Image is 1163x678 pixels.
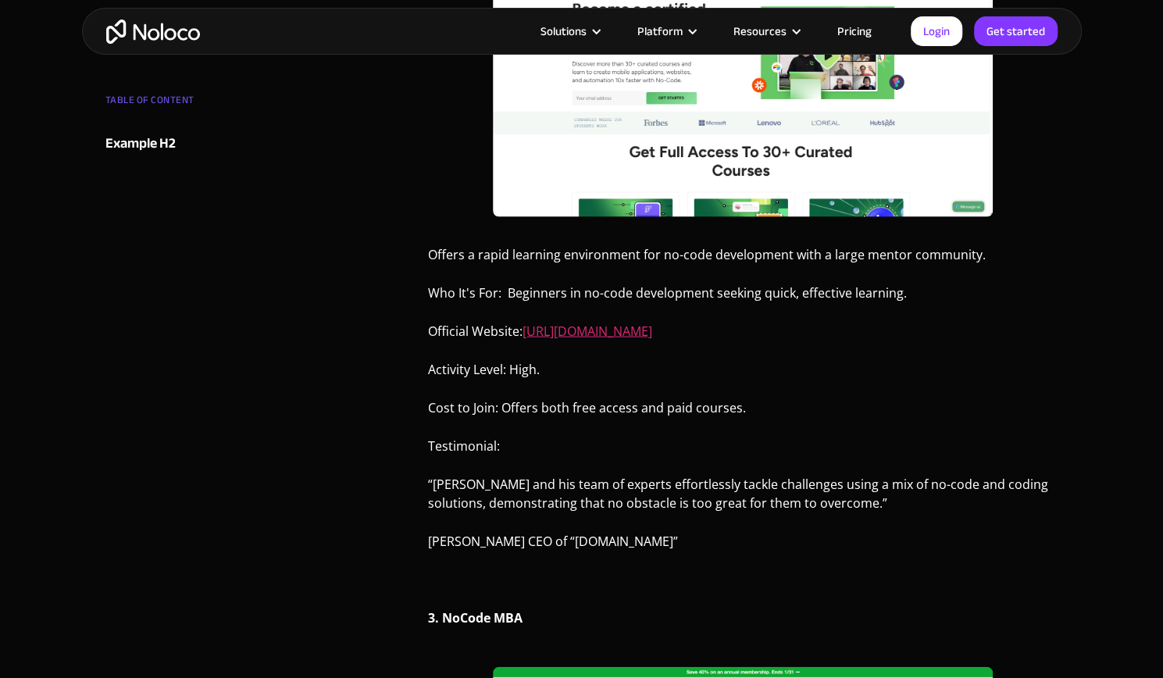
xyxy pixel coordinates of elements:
[428,359,1058,390] p: Activity Level: High.
[818,21,891,41] a: Pricing
[105,131,294,155] a: Example H2
[105,131,176,155] div: Example H2
[428,608,523,626] strong: 3. NoCode MBA
[428,398,1058,428] p: Cost to Join: Offers both free access and paid courses.
[428,283,1058,313] p: Who It's For: Beginners in no-code development seeking quick, effective learning.
[974,16,1058,46] a: Get started
[523,322,652,339] a: [URL][DOMAIN_NAME]
[428,244,1058,275] p: Offers a rapid learning environment for no-code development with a large mentor community.
[618,21,714,41] div: Platform
[428,474,1058,523] p: “[PERSON_NAME] and his team of experts effortlessly tackle challenges using a mix of no-code and ...
[106,20,200,44] a: home
[637,21,683,41] div: Platform
[521,21,618,41] div: Solutions
[733,21,787,41] div: Resources
[428,436,1058,466] p: Testimonial:
[428,321,1058,351] p: Official Website:
[911,16,962,46] a: Login
[428,569,1058,600] p: ‍
[105,87,294,119] div: TABLE OF CONTENT
[540,21,587,41] div: Solutions
[714,21,818,41] div: Resources
[428,531,1058,562] p: [PERSON_NAME] CEO of “[DOMAIN_NAME]”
